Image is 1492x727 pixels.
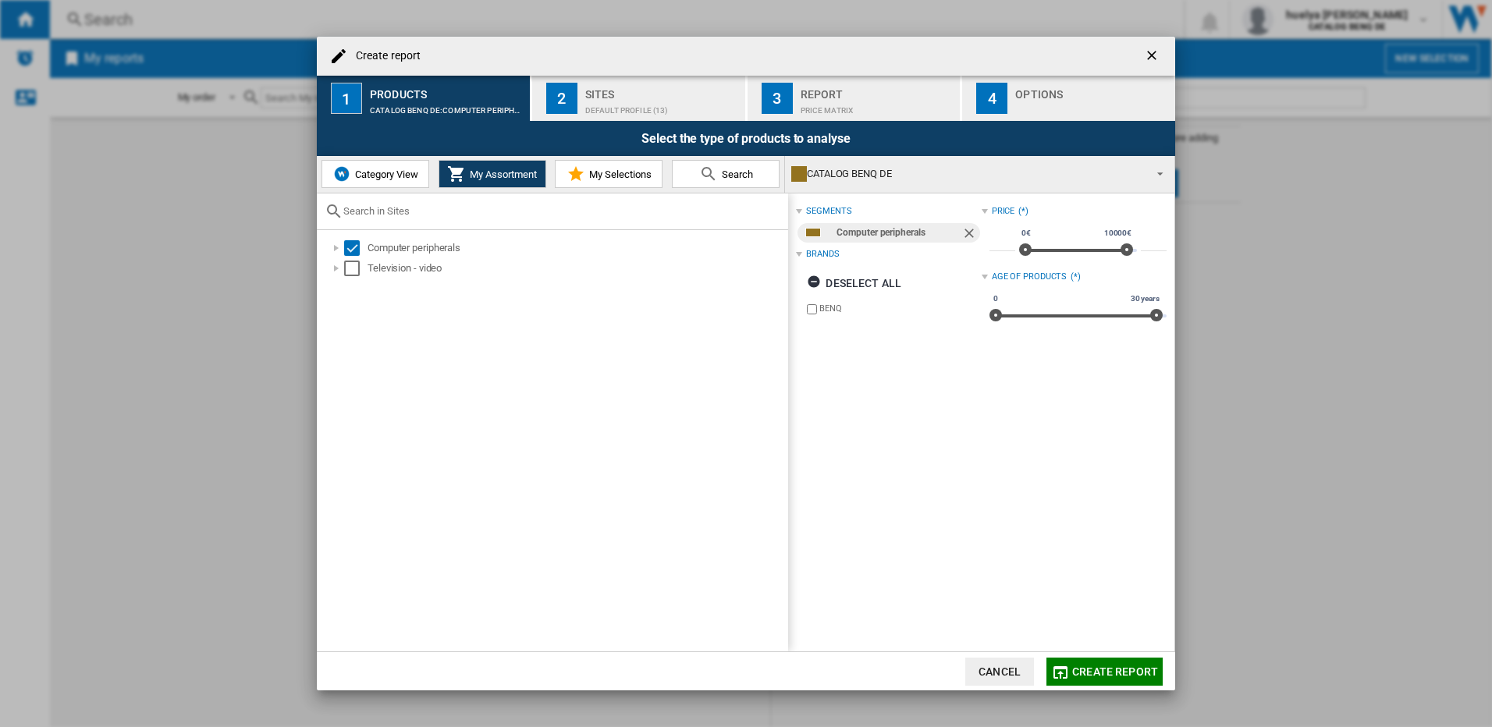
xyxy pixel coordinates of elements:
div: Brands [806,248,839,261]
span: Search [718,168,753,180]
button: 1 Products CATALOG BENQ DE:Computer peripherals [317,76,531,121]
span: 10000€ [1102,227,1134,239]
div: Price [992,205,1015,218]
span: Create report [1072,665,1158,678]
div: CATALOG BENQ DE:Computer peripherals [370,98,524,115]
button: My Selections [555,160,663,188]
div: CATALOG BENQ DE [791,163,1143,185]
div: 1 [331,83,362,114]
md-checkbox: Select [344,261,368,276]
div: Computer peripherals [368,240,786,256]
div: Options [1015,82,1169,98]
span: 0€ [1019,227,1033,239]
ng-md-icon: getI18NText('BUTTONS.CLOSE_DIALOG') [1144,48,1163,66]
button: getI18NText('BUTTONS.CLOSE_DIALOG') [1138,41,1169,72]
input: brand.name [807,304,817,314]
div: Select the type of products to analyse [317,121,1175,156]
div: Deselect all [807,269,901,297]
div: Report [801,82,954,98]
ng-md-icon: Remove [961,225,980,244]
span: 30 years [1128,293,1162,305]
input: Search in Sites [343,205,780,217]
span: 0 [991,293,1000,305]
button: Deselect all [802,269,906,297]
img: wiser-icon-blue.png [332,165,351,183]
button: 3 Report Price Matrix [748,76,962,121]
div: Default profile (13) [585,98,739,115]
div: 2 [546,83,577,114]
div: Television - video [368,261,786,276]
div: 3 [762,83,793,114]
button: Cancel [965,658,1034,686]
span: Category View [351,168,418,180]
div: Products [370,82,524,98]
button: Create report [1046,658,1163,686]
button: 2 Sites Default profile (13) [532,76,747,121]
label: BENQ [819,303,981,314]
span: My Selections [585,168,652,180]
div: segments [806,205,851,218]
span: My Assortment [466,168,537,180]
button: 4 Options [962,76,1175,121]
div: 4 [976,83,1007,114]
h4: Create report [348,48,421,64]
div: Price Matrix [801,98,954,115]
div: Computer peripherals [837,223,961,243]
div: Sites [585,82,739,98]
button: Search [672,160,780,188]
md-checkbox: Select [344,240,368,256]
button: Category View [321,160,429,188]
button: My Assortment [439,160,546,188]
div: Age of products [992,271,1067,283]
